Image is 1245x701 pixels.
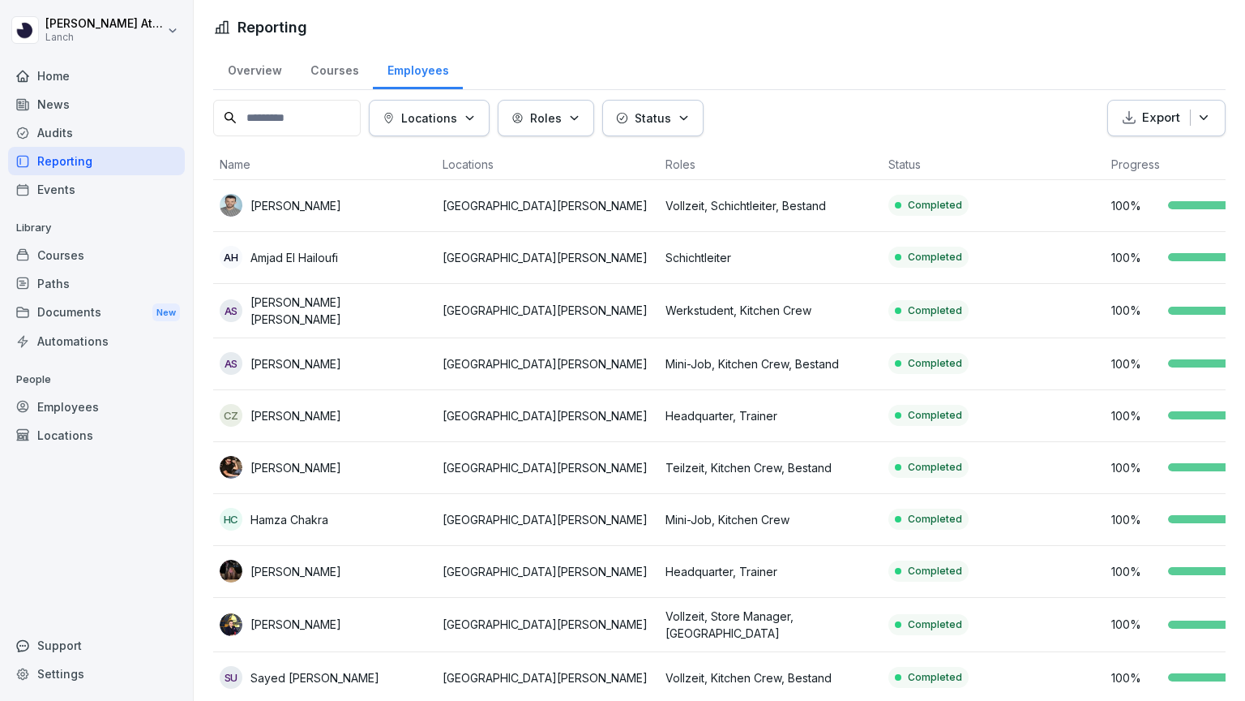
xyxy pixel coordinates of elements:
p: Vollzeit, Store Manager, [GEOGRAPHIC_DATA] [665,608,875,642]
button: Status [602,100,704,136]
p: Locations [401,110,457,127]
p: [PERSON_NAME] [250,563,341,580]
div: SU [220,666,242,689]
div: Support [8,631,185,660]
p: [PERSON_NAME] [250,616,341,633]
div: AH [220,246,242,269]
p: [GEOGRAPHIC_DATA][PERSON_NAME] [443,355,652,372]
p: Hamza Chakra [250,511,328,528]
p: 100 % [1111,355,1160,372]
p: [GEOGRAPHIC_DATA][PERSON_NAME] [443,302,652,319]
a: Audits [8,118,185,147]
p: Completed [908,512,962,527]
img: m4nh1onisuij1abk8mrks5qt.png [220,613,242,636]
p: [GEOGRAPHIC_DATA][PERSON_NAME] [443,249,652,266]
p: Completed [908,408,962,423]
p: Mini-Job, Kitchen Crew, Bestand [665,355,875,372]
p: Roles [530,110,562,127]
div: AS [220,299,242,322]
p: Schichtleiter [665,249,875,266]
p: Werkstudent, Kitchen Crew [665,302,875,319]
a: Reporting [8,147,185,175]
p: [GEOGRAPHIC_DATA][PERSON_NAME] [443,197,652,214]
th: Status [882,149,1105,180]
p: 100 % [1111,459,1160,476]
a: Employees [373,48,463,89]
div: AS [220,352,242,375]
p: Sayed [PERSON_NAME] [250,669,379,686]
p: Completed [908,250,962,264]
a: DocumentsNew [8,298,185,328]
img: wjuly971i0y3uqkheb71wqyq.png [220,456,242,479]
p: Export [1142,109,1180,127]
a: Locations [8,421,185,449]
button: Roles [498,100,594,136]
p: [GEOGRAPHIC_DATA][PERSON_NAME] [443,459,652,476]
p: Completed [908,670,962,685]
a: Events [8,175,185,204]
p: Headquarter, Trainer [665,407,875,424]
p: People [8,367,185,393]
p: Lanch [45,32,164,43]
a: Overview [213,48,296,89]
th: Locations [436,149,659,180]
p: [PERSON_NAME] Attaoui [45,17,164,31]
a: Home [8,62,185,90]
img: gq6jiwkat9wmwctfmwqffveh.png [220,560,242,583]
th: Roles [659,149,882,180]
a: Settings [8,660,185,688]
a: News [8,90,185,118]
p: [GEOGRAPHIC_DATA][PERSON_NAME] [443,407,652,424]
p: Completed [908,356,962,371]
p: [PERSON_NAME] [250,407,341,424]
a: Automations [8,327,185,355]
p: Library [8,215,185,241]
a: Paths [8,269,185,298]
div: New [152,303,180,322]
p: Completed [908,564,962,578]
p: [PERSON_NAME] [250,459,341,476]
p: 100 % [1111,302,1160,319]
p: [GEOGRAPHIC_DATA][PERSON_NAME] [443,669,652,686]
p: Mini-Job, Kitchen Crew [665,511,875,528]
h1: Reporting [237,16,307,38]
p: 100 % [1111,197,1160,214]
p: Completed [908,617,962,632]
p: [GEOGRAPHIC_DATA][PERSON_NAME] [443,563,652,580]
img: cp97czd9e13kg1ytt0id7140.png [220,194,242,217]
p: 100 % [1111,511,1160,528]
a: Courses [8,241,185,269]
div: HC [220,508,242,531]
p: Completed [908,303,962,318]
div: Employees [8,393,185,421]
p: 100 % [1111,563,1160,580]
p: Completed [908,460,962,475]
div: Courses [296,48,373,89]
p: [PERSON_NAME] [PERSON_NAME] [250,294,430,328]
p: Completed [908,198,962,213]
button: Export [1107,100,1226,136]
div: CZ [220,404,242,427]
p: Vollzeit, Kitchen Crew, Bestand [665,669,875,686]
p: Status [635,110,671,127]
p: [GEOGRAPHIC_DATA][PERSON_NAME] [443,511,652,528]
p: 100 % [1111,616,1160,633]
p: 100 % [1111,407,1160,424]
button: Locations [369,100,490,136]
p: Teilzeit, Kitchen Crew, Bestand [665,459,875,476]
p: Vollzeit, Schichtleiter, Bestand [665,197,875,214]
p: [GEOGRAPHIC_DATA][PERSON_NAME] [443,616,652,633]
p: [PERSON_NAME] [250,355,341,372]
div: Documents [8,298,185,328]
